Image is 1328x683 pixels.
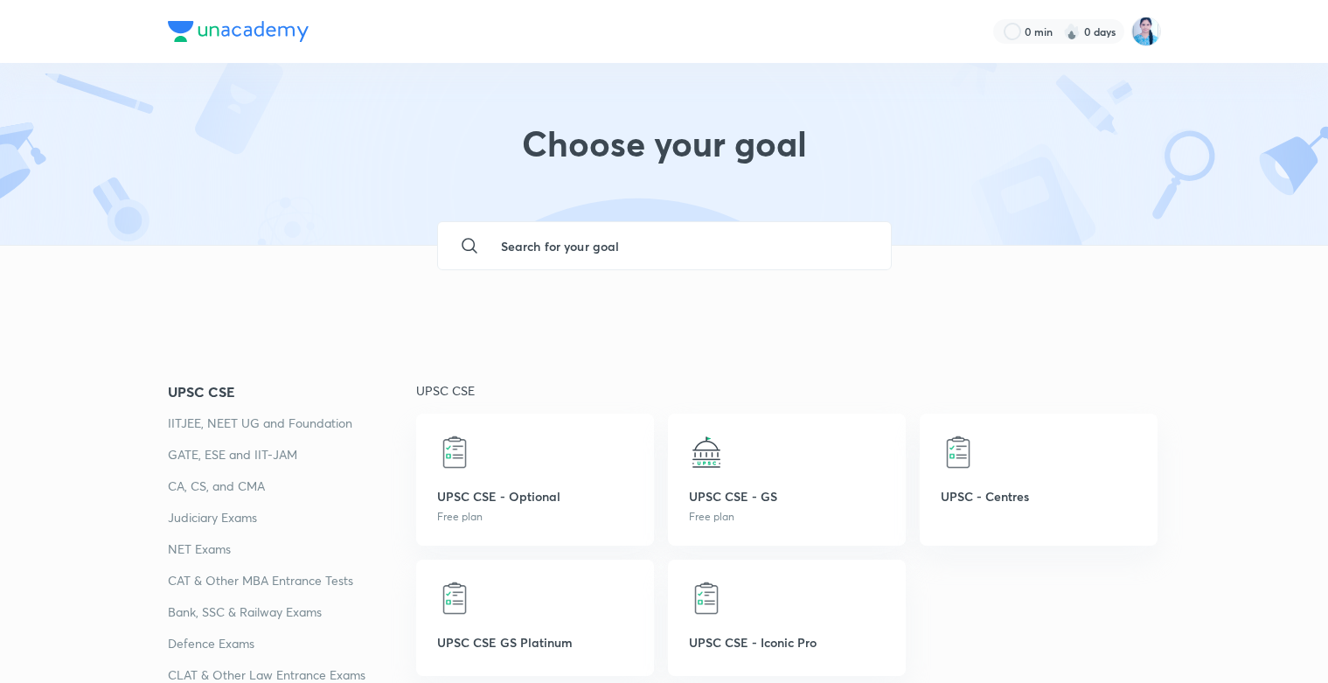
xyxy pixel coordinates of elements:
[522,122,807,185] h1: Choose your goal
[168,539,416,560] a: NET Exams
[437,509,633,525] p: Free plan
[941,487,1137,505] p: UPSC - Centres
[168,570,416,591] a: CAT & Other MBA Entrance Tests
[437,581,472,616] img: UPSC CSE GS Platinum
[168,602,416,623] a: Bank, SSC & Railway Exams
[487,222,877,269] input: Search for your goal
[689,633,885,652] p: UPSC CSE - Iconic Pro
[437,633,633,652] p: UPSC CSE GS Platinum
[168,413,416,434] a: IITJEE, NEET UG and Foundation
[168,476,416,497] a: CA, CS, and CMA
[168,444,416,465] a: GATE, ESE and IIT-JAM
[168,507,416,528] a: Judiciary Exams
[689,487,885,505] p: UPSC CSE - GS
[1131,17,1161,46] img: Isha Goyal
[168,381,416,402] a: UPSC CSE
[437,487,633,505] p: UPSC CSE - Optional
[168,633,416,654] a: Defence Exams
[437,435,472,470] img: UPSC CSE - Optional
[416,381,1161,400] p: UPSC CSE
[941,435,976,470] img: UPSC - Centres
[168,21,309,42] img: Company Logo
[1063,23,1081,40] img: streak
[689,509,885,525] p: Free plan
[689,581,724,616] img: UPSC CSE - Iconic Pro
[689,435,724,470] img: UPSC CSE - GS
